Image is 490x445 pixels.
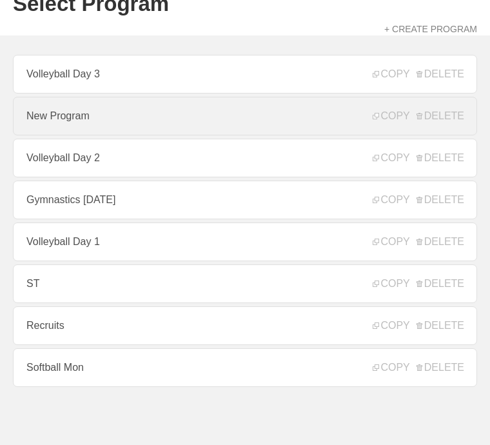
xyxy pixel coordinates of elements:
[416,278,464,290] span: DELETE
[384,24,477,34] a: + CREATE PROGRAM
[416,194,464,206] span: DELETE
[373,278,409,290] span: COPY
[373,320,409,331] span: COPY
[373,110,409,122] span: COPY
[373,68,409,80] span: COPY
[416,152,464,164] span: DELETE
[13,139,477,177] a: Volleyball Day 2
[416,320,464,331] span: DELETE
[416,68,464,80] span: DELETE
[416,362,464,373] span: DELETE
[373,194,409,206] span: COPY
[13,348,477,387] a: Softball Mon
[426,383,490,445] iframe: Chat Widget
[373,152,409,164] span: COPY
[13,264,477,303] a: ST
[13,181,477,219] a: Gymnastics [DATE]
[416,110,464,122] span: DELETE
[416,236,464,248] span: DELETE
[13,222,477,261] a: Volleyball Day 1
[373,236,409,248] span: COPY
[13,55,477,94] a: Volleyball Day 3
[373,362,409,373] span: COPY
[13,306,477,345] a: Recruits
[13,97,477,135] a: New Program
